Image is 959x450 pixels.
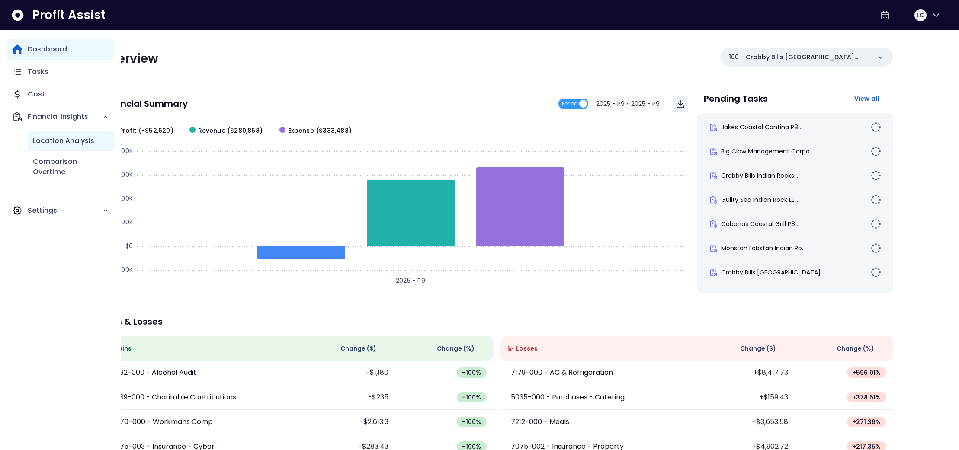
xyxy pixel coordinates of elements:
span: Jakes Coastal Cantina P8 ... [721,123,804,131]
span: Crabby Bills [GEOGRAPHIC_DATA] ... [721,268,826,277]
p: 5035-000 - Purchases - Catering [511,392,625,402]
p: 7092-000 - Alcohol Audit [111,367,196,378]
p: Comparison Overtime [33,156,109,177]
button: Download [673,96,688,112]
span: Monstah Lobstah Indian Ro... [721,244,806,252]
p: Financial Insights [28,112,103,122]
p: Financial Summary [103,99,188,108]
p: Dashboard [28,44,67,54]
span: Losses [516,344,538,353]
td: -$235 [297,385,395,410]
text: $100K [116,218,133,227]
span: LC [917,11,924,19]
img: Not yet Started [871,170,881,181]
span: -100 % [462,368,481,377]
p: 100 - Crabby Bills [GEOGRAPHIC_DATA](R365) [729,53,871,62]
span: + 271.36 % [852,418,881,426]
span: Revenue ($280,868) [198,126,263,135]
text: $200K [114,194,133,203]
span: Profit Assist [32,7,106,23]
span: Expense ($333,488) [288,126,352,135]
span: Period [562,99,578,109]
img: Not yet Started [871,122,881,132]
p: 7070-000 - Workmans Comp [111,417,213,427]
td: -$1,180 [297,361,395,385]
span: Change (%) [437,344,475,353]
img: Not yet Started [871,243,881,253]
td: +$8,417.73 [697,361,795,385]
p: Wins & Losses [101,317,893,326]
p: Cost [28,89,45,99]
span: Cabanas Coastal Grill P8 ... [721,220,801,228]
span: Wins [116,344,132,353]
text: $300K [114,170,133,179]
span: View all [854,94,879,103]
p: Pending Tasks [704,94,768,103]
img: Not yet Started [871,267,881,278]
img: Not yet Started [871,195,881,205]
span: + 378.51 % [852,393,881,402]
span: Guilty Sea Indian Rock LL... [721,195,798,204]
button: 2025 - P9 ~ 2025 - P9 [592,97,664,110]
p: Settings [28,205,103,216]
span: + 596.91 % [852,368,881,377]
span: Crabby Bills Indian Rocks... [721,171,798,180]
text: $0 [125,242,132,250]
p: 7212-000 - Meals [511,417,569,427]
span: Change ( $ ) [740,344,776,353]
text: 2025 - P9 [396,276,425,285]
img: Not yet Started [871,146,881,156]
p: Location Analysis [33,136,94,146]
span: -100 % [462,418,481,426]
button: View all [847,91,886,106]
text: $400K [113,147,133,155]
td: +$159.43 [697,385,795,410]
span: Overview [101,50,158,67]
p: 7179-000 - AC & Refrigeration [511,367,613,378]
td: +$3,653.58 [697,410,795,434]
img: Not yet Started [871,219,881,229]
td: -$2,613.3 [297,410,395,434]
span: Big Claw Management Corpo... [721,147,814,156]
span: -100 % [462,393,481,402]
span: Change (%) [837,344,874,353]
span: Profit (-$52,620) [119,126,173,135]
p: 7039-000 - Charitable Contributions [111,392,236,402]
span: Change ( $ ) [340,344,376,353]
text: -$100K [112,265,132,274]
p: Tasks [28,67,48,77]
